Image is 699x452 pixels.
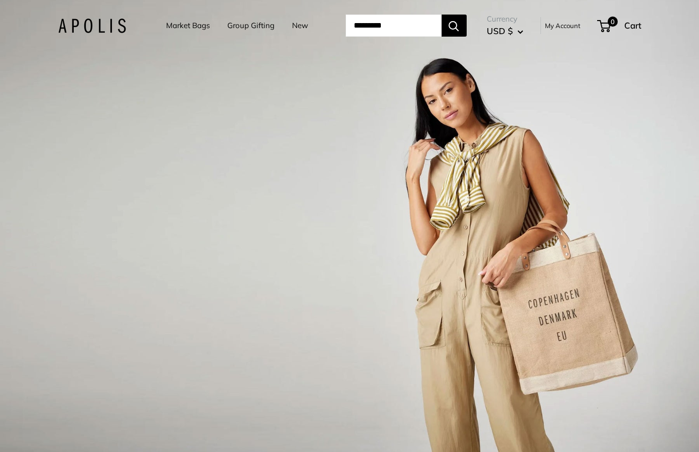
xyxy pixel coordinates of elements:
[487,12,523,26] span: Currency
[598,18,641,34] a: 0 Cart
[624,20,641,31] span: Cart
[58,19,126,33] img: Apolis
[545,20,581,32] a: My Account
[487,23,523,39] button: USD $
[292,19,308,33] a: New
[607,17,617,27] span: 0
[442,15,467,37] button: Search
[487,26,513,36] span: USD $
[166,19,210,33] a: Market Bags
[227,19,274,33] a: Group Gifting
[346,15,442,37] input: Search...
